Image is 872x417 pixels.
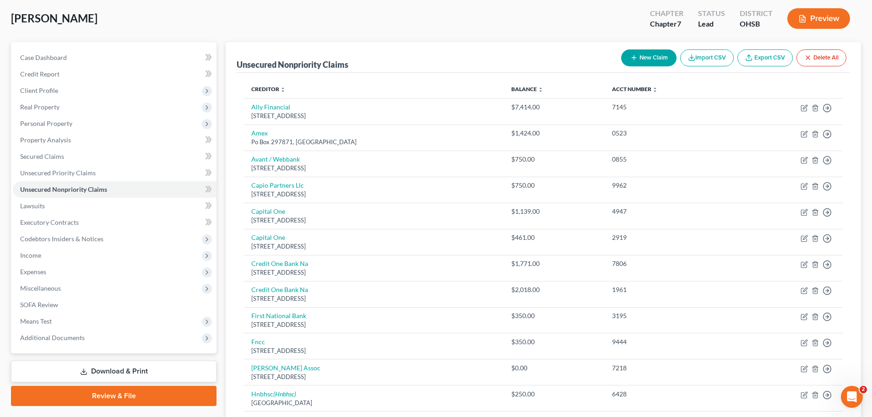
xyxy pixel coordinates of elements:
[20,119,72,127] span: Personal Property
[511,390,598,399] div: $250.00
[612,285,728,294] div: 1961
[20,152,64,160] span: Secured Claims
[20,301,58,309] span: SOFA Review
[698,19,725,29] div: Lead
[511,129,598,138] div: $1,424.00
[612,233,728,242] div: 2919
[538,87,543,92] i: unfold_more
[511,155,598,164] div: $750.00
[612,129,728,138] div: 0523
[841,386,863,408] iframe: Intercom live chat
[251,207,285,215] a: Capital One
[511,259,598,268] div: $1,771.00
[13,297,217,313] a: SOFA Review
[13,181,217,198] a: Unsecured Nonpriority Claims
[251,242,496,251] div: [STREET_ADDRESS]
[677,19,681,28] span: 7
[20,317,52,325] span: Means Test
[612,86,658,92] a: Acct Number unfold_more
[20,235,103,243] span: Codebtors Insiders & Notices
[796,49,846,66] button: Delete All
[511,311,598,320] div: $350.00
[511,181,598,190] div: $750.00
[251,347,496,355] div: [STREET_ADDRESS]
[11,361,217,382] a: Download & Print
[20,87,58,94] span: Client Profile
[612,181,728,190] div: 9962
[612,311,728,320] div: 3195
[273,390,296,398] i: (Hnbhsc)
[650,19,683,29] div: Chapter
[740,8,773,19] div: District
[251,155,300,163] a: Avant / Webbank
[251,286,308,293] a: Credit One Bank Na
[251,373,496,381] div: [STREET_ADDRESS]
[13,165,217,181] a: Unsecured Priority Claims
[612,363,728,373] div: 7218
[251,164,496,173] div: [STREET_ADDRESS]
[251,320,496,329] div: [STREET_ADDRESS]
[737,49,793,66] a: Export CSV
[251,338,265,346] a: Fncc
[20,268,46,276] span: Expenses
[650,8,683,19] div: Chapter
[251,138,496,146] div: Po Box 297871, [GEOGRAPHIC_DATA]
[280,87,286,92] i: unfold_more
[13,148,217,165] a: Secured Claims
[511,86,543,92] a: Balance unfold_more
[13,66,217,82] a: Credit Report
[20,136,71,144] span: Property Analysis
[20,251,41,259] span: Income
[251,399,496,407] div: [GEOGRAPHIC_DATA]
[740,19,773,29] div: OHSB
[612,207,728,216] div: 4947
[251,129,268,137] a: Amex
[251,268,496,277] div: [STREET_ADDRESS]
[13,132,217,148] a: Property Analysis
[251,312,306,320] a: First National Bank
[511,103,598,112] div: $7,414.00
[11,386,217,406] a: Review & File
[787,8,850,29] button: Preview
[612,155,728,164] div: 0855
[20,103,60,111] span: Real Property
[251,181,304,189] a: Capio Partners Llc
[20,202,45,210] span: Lawsuits
[20,185,107,193] span: Unsecured Nonpriority Claims
[251,216,496,225] div: [STREET_ADDRESS]
[251,112,496,120] div: [STREET_ADDRESS]
[20,54,67,61] span: Case Dashboard
[860,386,867,393] span: 2
[20,169,96,177] span: Unsecured Priority Claims
[251,294,496,303] div: [STREET_ADDRESS]
[621,49,677,66] button: New Claim
[20,284,61,292] span: Miscellaneous
[20,70,60,78] span: Credit Report
[251,233,285,241] a: Capital One
[20,218,79,226] span: Executory Contracts
[251,103,290,111] a: Ally Financial
[652,87,658,92] i: unfold_more
[251,260,308,267] a: Credit One Bank Na
[251,390,296,398] a: Hnbhsc(Hnbhsc)
[251,86,286,92] a: Creditor unfold_more
[511,233,598,242] div: $461.00
[511,207,598,216] div: $1,139.00
[251,190,496,199] div: [STREET_ADDRESS]
[698,8,725,19] div: Status
[20,334,85,341] span: Additional Documents
[13,49,217,66] a: Case Dashboard
[511,337,598,347] div: $350.00
[11,11,97,25] span: [PERSON_NAME]
[13,214,217,231] a: Executory Contracts
[612,337,728,347] div: 9444
[511,285,598,294] div: $2,018.00
[612,103,728,112] div: 7145
[680,49,734,66] button: Import CSV
[237,59,348,70] div: Unsecured Nonpriority Claims
[511,363,598,373] div: $0.00
[251,364,320,372] a: [PERSON_NAME] Assoc
[612,259,728,268] div: 7806
[612,390,728,399] div: 6428
[13,198,217,214] a: Lawsuits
